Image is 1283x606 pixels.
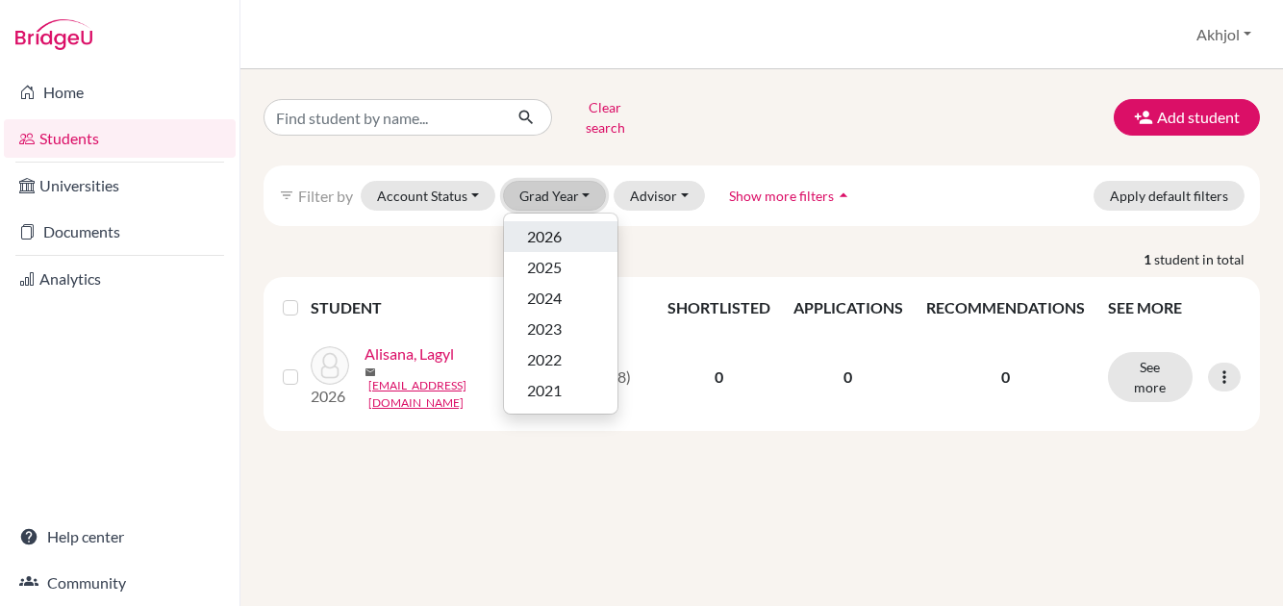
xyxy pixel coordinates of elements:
[504,252,617,283] button: 2025
[504,344,617,375] button: 2022
[503,181,607,211] button: Grad Year
[527,379,562,402] span: 2021
[4,518,236,556] a: Help center
[656,285,782,331] th: SHORTLISTED
[298,187,353,205] span: Filter by
[614,181,705,211] button: Advisor
[527,348,562,371] span: 2022
[311,346,349,385] img: Alisana, Lagyl
[1154,249,1260,269] span: student in total
[4,213,236,251] a: Documents
[656,331,782,423] td: 0
[264,99,502,136] input: Find student by name...
[504,375,617,406] button: 2021
[4,73,236,112] a: Home
[311,285,519,331] th: STUDENT
[15,19,92,50] img: Bridge-U
[365,366,376,378] span: mail
[504,221,617,252] button: 2026
[361,181,495,211] button: Account Status
[782,285,915,331] th: APPLICATIONS
[503,213,618,415] div: Grad Year
[4,166,236,205] a: Universities
[368,377,522,412] a: [EMAIL_ADDRESS][DOMAIN_NAME]
[4,119,236,158] a: Students
[4,260,236,298] a: Analytics
[527,287,562,310] span: 2024
[279,188,294,203] i: filter_list
[926,366,1085,389] p: 0
[915,285,1096,331] th: RECOMMENDATIONS
[504,314,617,344] button: 2023
[1108,352,1193,402] button: See more
[4,564,236,602] a: Community
[527,225,562,248] span: 2026
[1094,181,1245,211] button: Apply default filters
[527,317,562,341] span: 2023
[527,256,562,279] span: 2025
[311,385,349,408] p: 2026
[552,92,659,142] button: Clear search
[782,331,915,423] td: 0
[834,186,853,205] i: arrow_drop_up
[1144,249,1154,269] strong: 1
[1114,99,1260,136] button: Add student
[365,342,454,366] a: Alisana, Lagyl
[1096,285,1252,331] th: SEE MORE
[504,283,617,314] button: 2024
[713,181,869,211] button: Show more filtersarrow_drop_up
[729,188,834,204] span: Show more filters
[1188,16,1260,53] button: Akhjol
